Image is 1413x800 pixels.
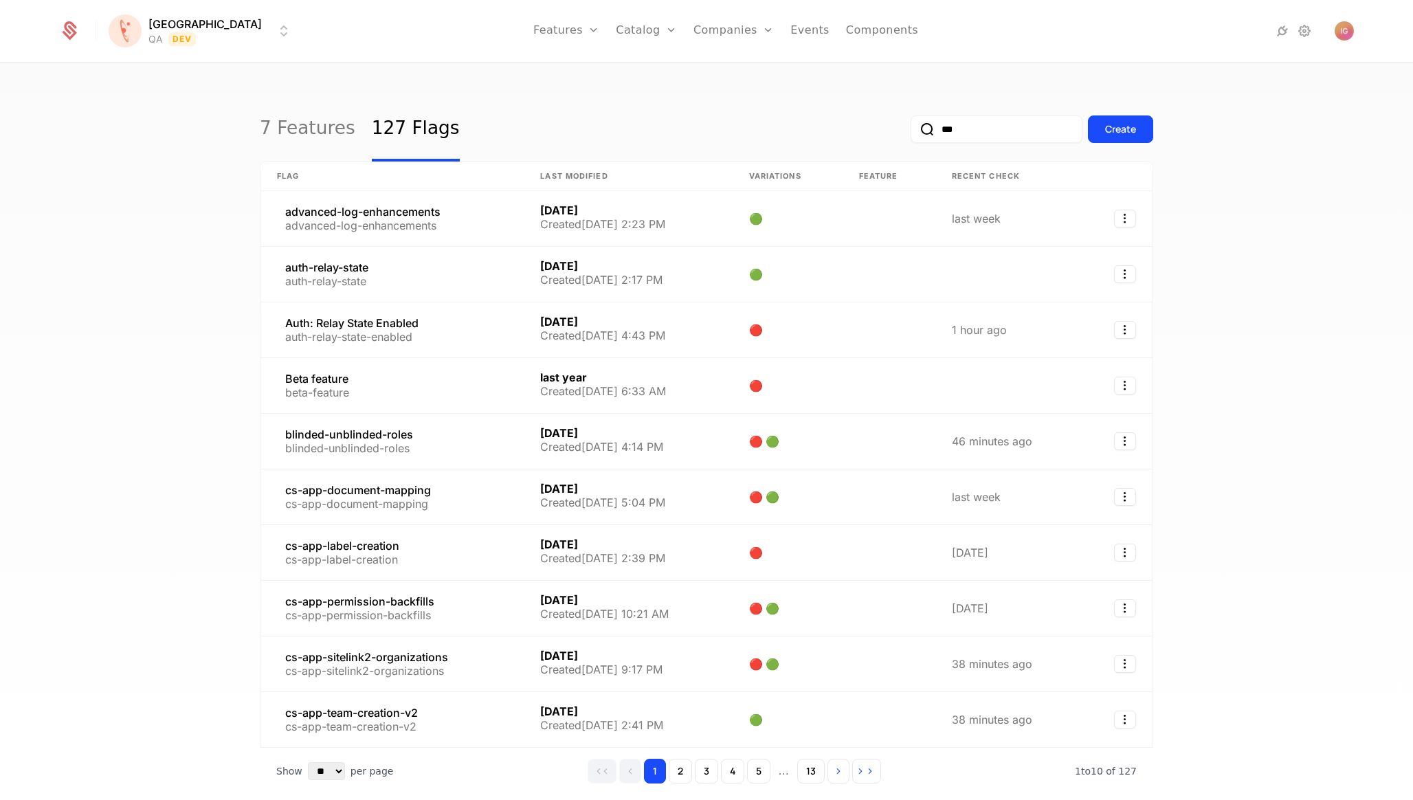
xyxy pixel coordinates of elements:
[524,162,732,191] th: Last Modified
[827,759,849,784] button: Go to next page
[1075,766,1118,777] span: 1 to 10 of
[168,32,197,46] span: Dev
[372,97,460,162] a: 127 Flags
[1114,210,1136,227] button: Select action
[351,764,394,778] span: per page
[1114,488,1136,506] button: Select action
[1105,122,1136,136] div: Create
[1114,599,1136,617] button: Select action
[148,32,163,46] div: QA
[935,162,1082,191] th: Recent check
[1274,23,1291,39] a: Integrations
[260,162,524,191] th: Flag
[1114,655,1136,673] button: Select action
[1335,21,1354,41] img: Igor Grebenarovic
[797,759,825,784] button: Go to page 13
[1114,432,1136,450] button: Select action
[1114,321,1136,339] button: Select action
[852,759,881,784] button: Go to last page
[109,14,142,47] img: Florence
[588,759,881,784] div: Page navigation
[113,16,292,46] button: Select environment
[260,748,1153,795] div: Table pagination
[619,759,641,784] button: Go to previous page
[773,760,794,782] span: ...
[733,162,843,191] th: Variations
[1088,115,1153,143] button: Create
[260,97,355,162] a: 7 Features
[1296,23,1313,39] a: Settings
[747,759,770,784] button: Go to page 5
[148,16,262,32] span: [GEOGRAPHIC_DATA]
[1114,711,1136,729] button: Select action
[695,759,718,784] button: Go to page 3
[276,764,302,778] span: Show
[1335,21,1354,41] button: Open user button
[669,759,692,784] button: Go to page 2
[721,759,744,784] button: Go to page 4
[843,162,935,191] th: Feature
[1114,377,1136,395] button: Select action
[588,759,616,784] button: Go to first page
[1075,766,1137,777] span: 127
[1114,265,1136,283] button: Select action
[1114,544,1136,562] button: Select action
[644,759,666,784] button: Go to page 1
[308,762,345,780] select: Select page size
